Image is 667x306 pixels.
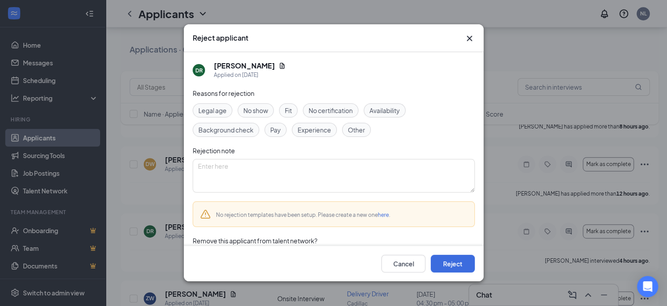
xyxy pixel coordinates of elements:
[193,89,254,97] span: Reasons for rejection
[195,67,202,74] div: DR
[431,255,475,273] button: Reject
[200,209,211,219] svg: Warning
[214,71,286,79] div: Applied on [DATE]
[216,212,390,218] span: No rejection templates have been setup. Please create a new one .
[243,106,268,115] span: No show
[369,106,400,115] span: Availability
[298,125,331,135] span: Experience
[193,237,317,245] span: Remove this applicant from talent network?
[309,106,353,115] span: No certification
[381,255,425,273] button: Cancel
[193,147,235,155] span: Rejection note
[198,125,253,135] span: Background check
[464,33,475,44] button: Close
[198,106,227,115] span: Legal age
[193,33,248,43] h3: Reject applicant
[464,33,475,44] svg: Cross
[214,61,275,71] h5: [PERSON_NAME]
[270,125,281,135] span: Pay
[637,276,658,297] div: Open Intercom Messenger
[378,212,389,218] a: here
[279,62,286,69] svg: Document
[348,125,365,135] span: Other
[285,106,292,115] span: Fit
